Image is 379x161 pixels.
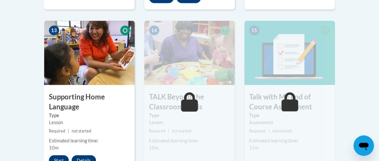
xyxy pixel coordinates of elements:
[168,129,169,133] span: |
[49,119,130,126] div: Lesson
[249,112,330,119] label: Type
[272,129,292,133] span: not started
[49,137,130,144] div: Estimated learning time:
[149,129,165,133] span: Required
[249,129,265,133] span: Required
[149,26,159,35] span: 14
[244,21,335,85] img: Course Image
[249,119,330,126] div: Assessment
[244,92,335,112] h3: Talk with Me End of Course Assessment
[249,137,330,144] div: Estimated learning time:
[49,112,130,119] label: Type
[144,21,235,85] img: Course Image
[49,26,59,35] span: 13
[44,21,135,85] img: Course Image
[49,145,59,150] span: 10m
[172,129,191,133] span: not started
[249,145,259,150] span: 15m
[353,135,374,156] iframe: Button to launch messaging window
[72,129,91,133] span: not started
[44,92,135,112] h3: Supporting Home Language
[149,119,230,126] div: Lesson
[68,129,69,133] span: |
[249,26,259,35] span: 15
[149,112,230,119] label: Type
[49,129,65,133] span: Required
[268,129,269,133] span: |
[149,145,159,150] span: 10m
[149,137,230,144] div: Estimated learning time:
[144,92,235,112] h3: TALK Beyond the Classroom Walls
